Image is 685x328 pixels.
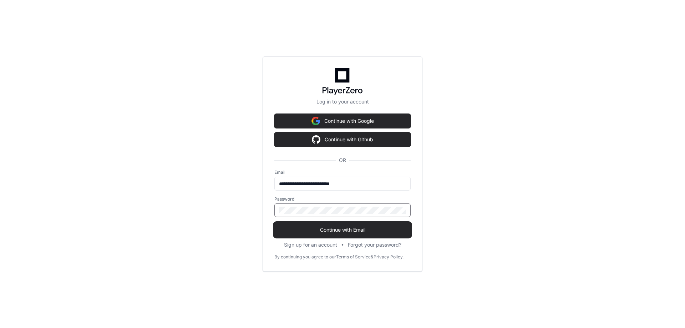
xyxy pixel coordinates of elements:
span: OR [336,157,349,164]
a: Privacy Policy. [374,254,404,260]
label: Email [274,170,411,175]
button: Sign up for an account [284,241,337,248]
button: Continue with Email [274,223,411,237]
p: Log in to your account [274,98,411,105]
a: Terms of Service [336,254,371,260]
button: Forgot your password? [348,241,401,248]
label: Password [274,196,411,202]
button: Continue with Google [274,114,411,128]
button: Continue with Github [274,132,411,147]
img: Sign in with google [311,114,320,128]
div: By continuing you agree to our [274,254,336,260]
div: & [371,254,374,260]
span: Continue with Email [274,226,411,233]
img: Sign in with google [312,132,320,147]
